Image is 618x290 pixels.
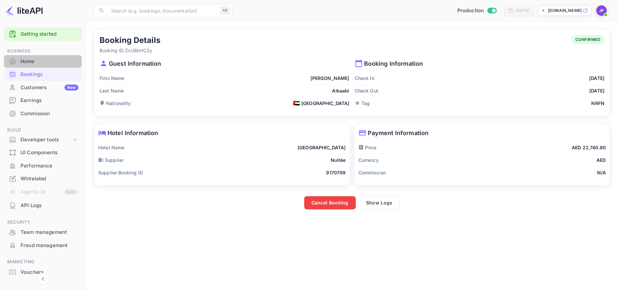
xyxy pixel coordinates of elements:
input: Search (e.g. bookings, documentation) [107,4,218,17]
span: Marketing [4,258,82,266]
p: NRFN [591,100,604,107]
p: Nuitée [331,157,346,163]
div: Bookings [4,68,82,81]
span: Business [4,48,82,55]
span: Build [4,127,82,134]
div: Whitelabel [4,172,82,185]
div: Fraud management [21,242,78,249]
h5: Booking Details [100,35,160,46]
div: Vouchers [4,266,82,279]
div: Commission [21,110,78,118]
div: Bookings [21,71,78,78]
p: Price [358,144,377,151]
p: [DATE] [589,75,604,82]
div: Earnings [4,94,82,107]
p: [DATE] [589,87,604,94]
p: Check In [355,75,374,82]
div: Whitelabel [21,175,78,183]
div: API Logs [21,202,78,209]
a: Commission [4,107,82,120]
div: Team management [21,229,78,236]
img: LiteAPI logo [5,5,43,16]
div: ⌘K [220,6,230,15]
a: Team management [4,226,82,238]
span: CONFIRMED [571,37,605,43]
span: Production [457,7,484,15]
p: First Name [100,75,124,82]
div: Performance [21,162,78,170]
a: Whitelabel [4,172,82,185]
p: Check Out [355,87,378,94]
p: Supplier [98,157,124,163]
div: Home [4,55,82,68]
p: Guest Information [100,59,350,68]
p: N/A [597,169,606,176]
div: [GEOGRAPHIC_DATA] [293,100,350,107]
div: Developer tools [21,136,72,144]
p: Currency [358,157,379,163]
a: Performance [4,160,82,172]
p: Tag [355,100,370,107]
p: Booking ID: ZcU8kHC3y [100,47,160,54]
div: Switch to Sandbox mode [455,7,499,15]
div: Vouchers [21,269,78,276]
a: API Logs [4,199,82,211]
p: Last Name [100,87,124,94]
a: Vouchers [4,266,82,278]
p: Supplier Booking ID [98,169,143,176]
p: [PERSON_NAME] [310,75,350,82]
div: Developer tools [4,134,82,146]
div: Customers [21,84,78,91]
span: 🇦🇪 [293,100,300,106]
p: Payment Information [358,128,606,137]
div: Earnings [21,97,78,104]
p: Booking Information [355,59,605,68]
a: Fraud management [4,239,82,251]
p: AED [597,157,606,163]
button: Cancel Booking [304,196,356,209]
div: Team management [4,226,82,239]
a: CustomersNew [4,81,82,93]
p: Hotel Information [98,128,346,137]
button: Collapse navigation [37,273,49,285]
img: Jenny Frimer [596,5,607,16]
a: Getting started [21,30,78,38]
p: AED 22,740.80 [572,144,606,151]
span: Security [4,219,82,226]
button: Show Logs [358,196,400,209]
p: [GEOGRAPHIC_DATA] [298,144,346,151]
p: Alkaabi [332,87,349,94]
a: UI Components [4,146,82,159]
p: [DOMAIN_NAME] [548,8,582,14]
div: New [64,85,78,91]
p: 9170799 [326,169,346,176]
a: Earnings [4,94,82,106]
p: Nationality [100,100,131,107]
p: Hotel Name [98,144,125,151]
div: Home [21,58,78,65]
p: Commission [358,169,386,176]
a: Bookings [4,68,82,80]
div: [DATE] [516,8,529,14]
div: Getting started [4,27,82,41]
a: Home [4,55,82,67]
div: Performance [4,160,82,172]
div: UI Components [21,149,78,157]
